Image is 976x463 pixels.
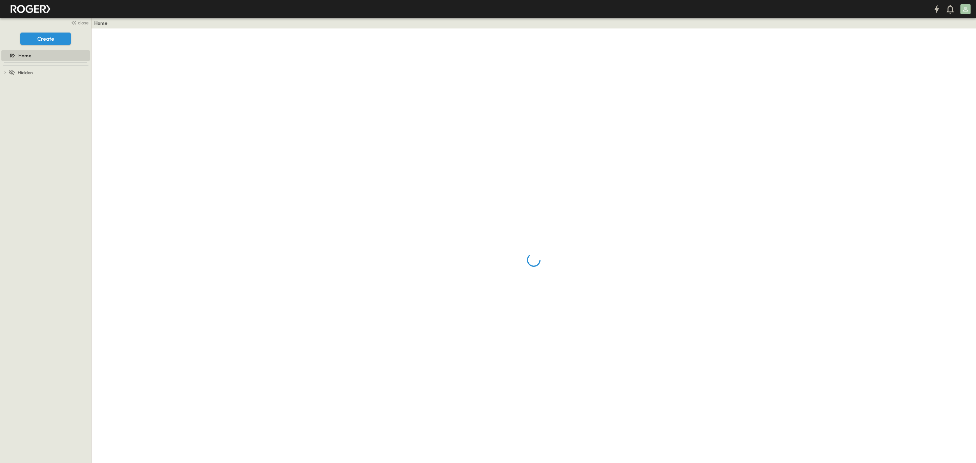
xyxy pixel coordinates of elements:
a: Home [94,20,107,26]
button: close [68,18,90,27]
nav: breadcrumbs [94,20,111,26]
span: Home [18,52,31,59]
button: Create [20,33,71,45]
span: Hidden [18,69,33,76]
span: close [78,19,88,26]
a: Home [1,51,88,60]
